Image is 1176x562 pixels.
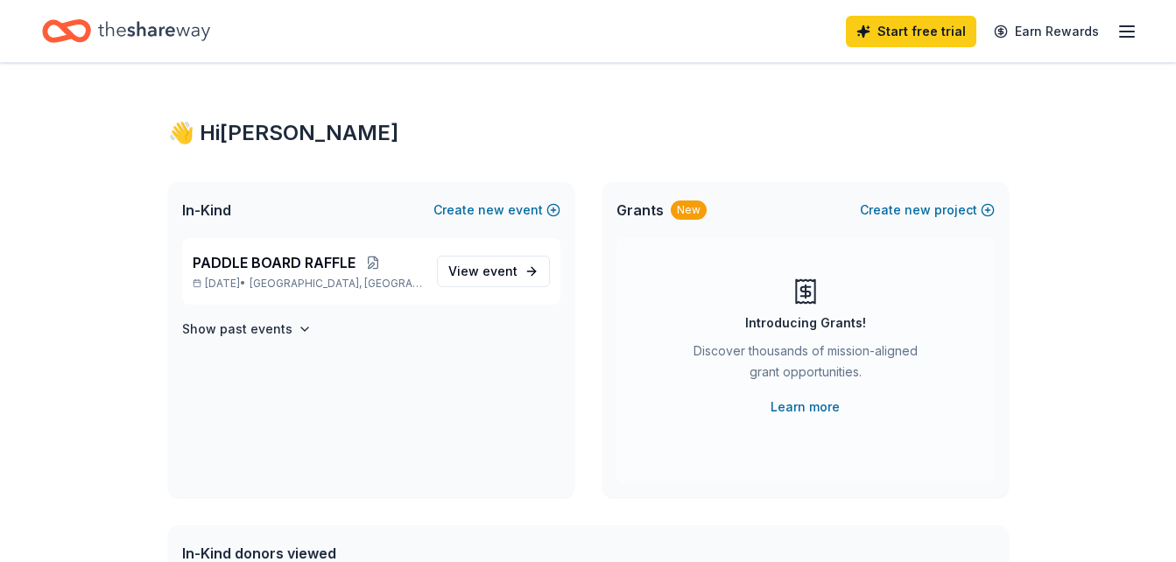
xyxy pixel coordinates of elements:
div: New [671,200,707,220]
button: Createnewevent [433,200,560,221]
div: 👋 Hi [PERSON_NAME] [168,119,1009,147]
span: In-Kind [182,200,231,221]
a: View event [437,256,550,287]
span: [GEOGRAPHIC_DATA], [GEOGRAPHIC_DATA] [250,277,422,291]
p: [DATE] • [193,277,423,291]
span: event [482,263,518,278]
a: Home [42,11,210,52]
div: Introducing Grants! [745,313,866,334]
span: new [478,200,504,221]
span: Grants [616,200,664,221]
button: Show past events [182,319,312,340]
a: Learn more [771,397,840,418]
a: Start free trial [846,16,976,47]
span: PADDLE BOARD RAFFLE [193,252,356,273]
div: Discover thousands of mission-aligned grant opportunities. [687,341,925,390]
span: View [448,261,518,282]
button: Createnewproject [860,200,995,221]
span: new [905,200,931,221]
h4: Show past events [182,319,292,340]
a: Earn Rewards [983,16,1109,47]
